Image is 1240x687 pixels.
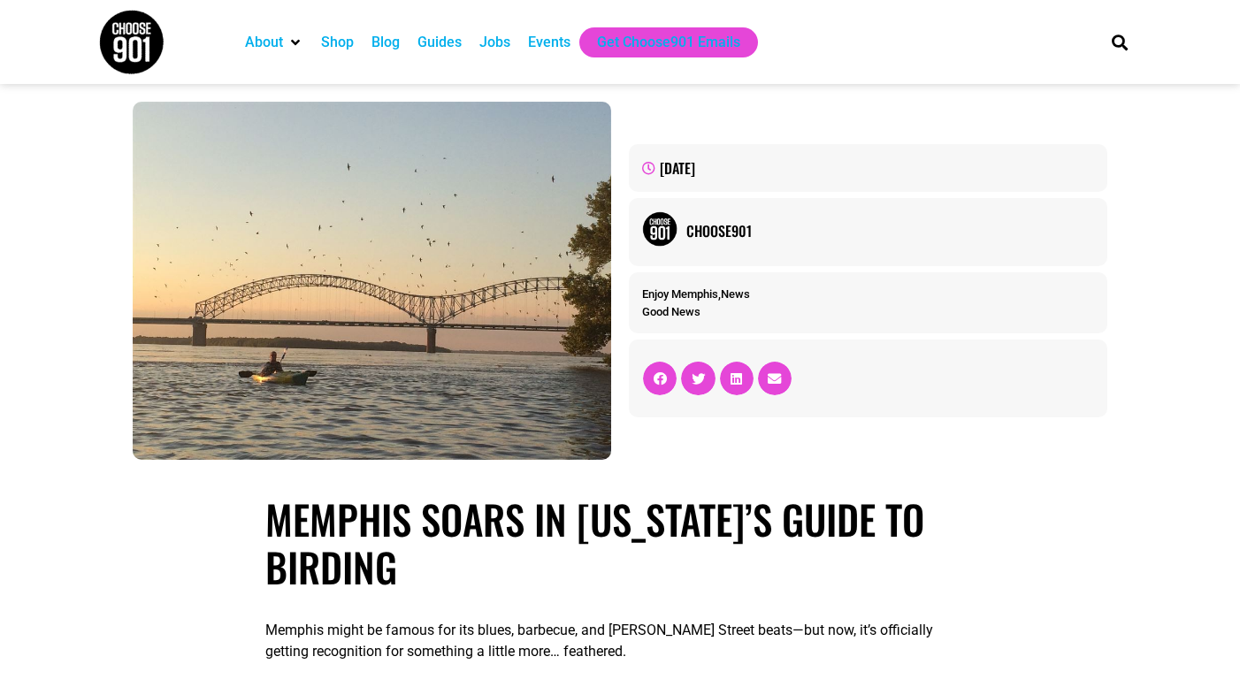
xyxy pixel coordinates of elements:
[597,32,740,53] a: Get Choose901 Emails
[265,620,974,662] p: Memphis might be famous for its blues, barbecue, and [PERSON_NAME] Street beats—but now, it’s off...
[660,157,695,179] time: [DATE]
[642,305,700,318] a: Good News
[642,287,718,301] a: Enjoy Memphis
[643,362,677,395] div: Share on facebook
[236,27,312,57] div: About
[236,27,1082,57] nav: Main nav
[642,211,677,247] img: Picture of Choose901
[265,495,974,591] h1: Memphis Soars in [US_STATE]’s Guide to Birding
[479,32,510,53] a: Jobs
[371,32,400,53] a: Blog
[1106,27,1135,57] div: Search
[758,362,792,395] div: Share on email
[321,32,354,53] a: Shop
[245,32,283,53] a: About
[720,362,754,395] div: Share on linkedin
[642,287,750,301] span: ,
[528,32,570,53] a: Events
[133,102,611,460] img: A person kayaking on the Memphis river at sunset with a large arched bridge in the background and...
[417,32,462,53] a: Guides
[686,220,1094,241] a: Choose901
[721,287,750,301] a: News
[681,362,715,395] div: Share on twitter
